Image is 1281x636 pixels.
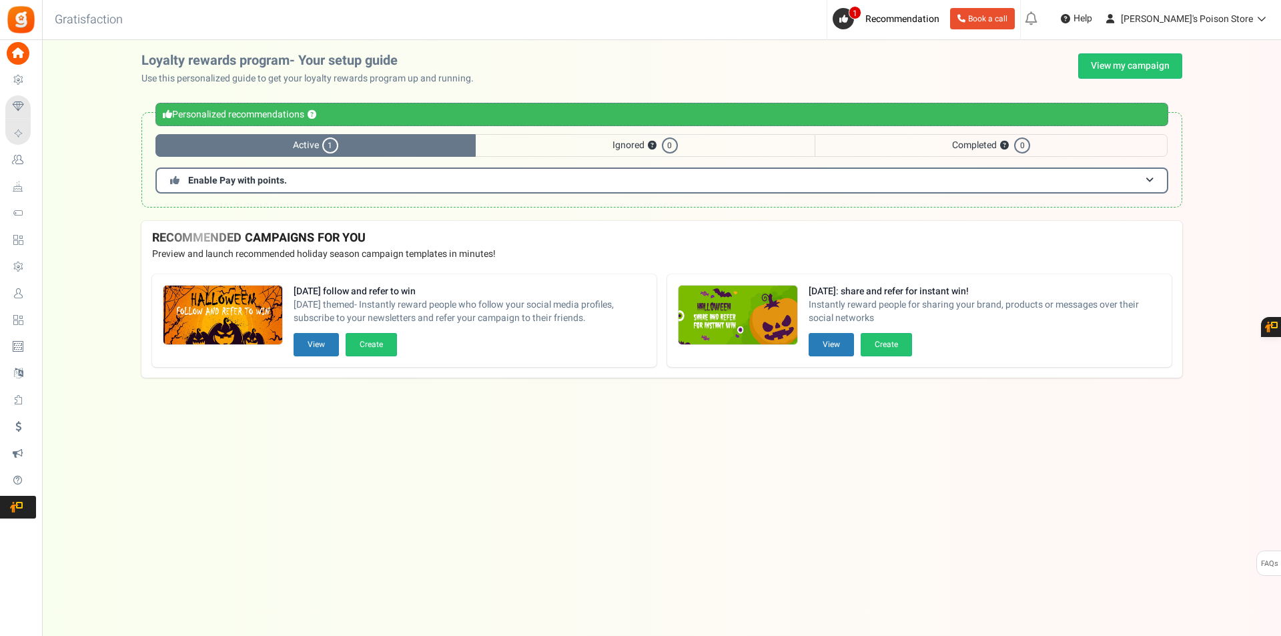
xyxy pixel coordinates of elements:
[648,141,657,150] button: ?
[40,7,137,33] h3: Gratisfaction
[6,5,36,35] img: Gratisfaction
[1078,53,1182,79] a: View my campaign
[188,174,287,188] span: Enable Pay with points.
[1055,8,1098,29] a: Help
[1070,12,1092,25] span: Help
[950,8,1015,29] a: Book a call
[163,286,282,346] img: Recommended Campaigns
[155,134,476,157] span: Active
[1000,141,1009,150] button: ?
[809,298,1161,325] span: Instantly reward people for sharing your brand, products or messages over their social networks
[809,285,1161,298] strong: [DATE]: share and refer for instant win!
[155,103,1168,126] div: Personalized recommendations
[809,333,854,356] button: View
[346,333,397,356] button: Create
[1014,137,1030,153] span: 0
[1260,551,1278,577] span: FAQs
[308,111,316,119] button: ?
[294,298,646,325] span: [DATE] themed- Instantly reward people who follow your social media profiles, subscribe to your n...
[152,232,1172,245] h4: RECOMMENDED CAMPAIGNS FOR YOU
[815,134,1168,157] span: Completed
[861,333,912,356] button: Create
[294,285,646,298] strong: [DATE] follow and refer to win
[1121,12,1253,26] span: [PERSON_NAME]'s Poison Store
[141,72,484,85] p: Use this personalized guide to get your loyalty rewards program up and running.
[849,6,861,19] span: 1
[679,286,797,346] img: Recommended Campaigns
[322,137,338,153] span: 1
[152,248,1172,261] p: Preview and launch recommended holiday season campaign templates in minutes!
[294,333,339,356] button: View
[865,12,939,26] span: Recommendation
[141,53,484,68] h2: Loyalty rewards program- Your setup guide
[662,137,678,153] span: 0
[476,134,815,157] span: Ignored
[833,8,945,29] a: 1 Recommendation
